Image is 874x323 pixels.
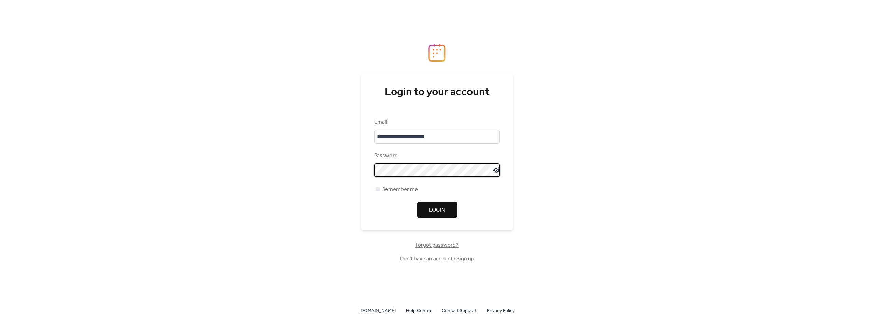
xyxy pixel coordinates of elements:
[487,306,515,315] a: Privacy Policy
[487,307,515,315] span: Privacy Policy
[456,254,474,264] a: Sign up
[400,255,474,263] span: Don't have an account?
[359,307,396,315] span: [DOMAIN_NAME]
[429,206,445,214] span: Login
[428,43,446,62] img: logo
[406,306,432,315] a: Help Center
[406,307,432,315] span: Help Center
[382,186,418,194] span: Remember me
[442,307,477,315] span: Contact Support
[374,118,498,126] div: Email
[442,306,477,315] a: Contact Support
[359,306,396,315] a: [DOMAIN_NAME]
[417,202,457,218] button: Login
[374,85,500,99] div: Login to your account
[374,152,498,160] div: Password
[415,241,459,250] span: Forgot password?
[415,243,459,247] a: Forgot password?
